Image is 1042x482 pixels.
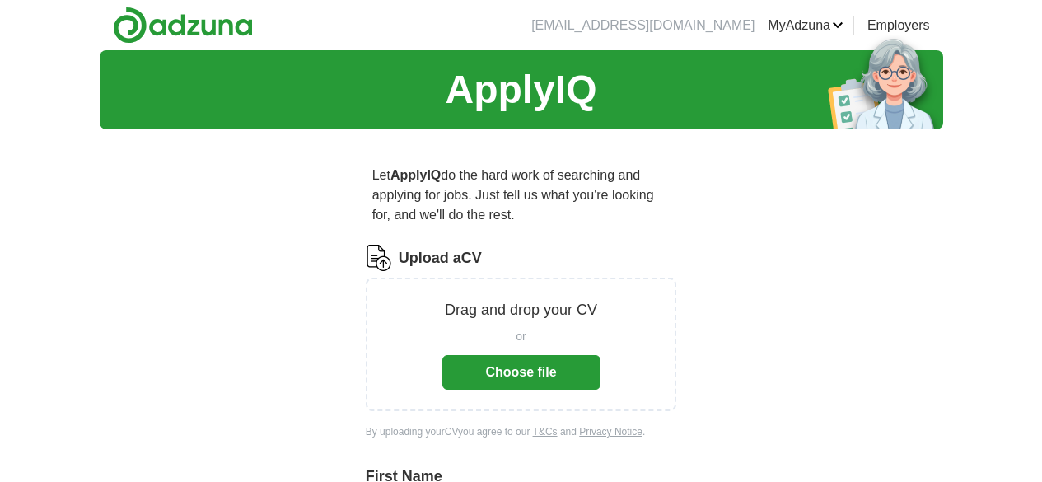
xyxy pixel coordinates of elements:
button: Choose file [442,355,600,390]
img: Adzuna logo [113,7,253,44]
strong: ApplyIQ [390,168,441,182]
span: or [516,328,526,345]
a: Employers [867,16,930,35]
a: Privacy Notice [579,426,642,438]
label: Upload a CV [399,247,482,269]
div: By uploading your CV you agree to our and . [366,424,677,439]
img: CV Icon [366,245,392,271]
a: T&Cs [533,426,558,438]
a: MyAdzuna [768,16,843,35]
li: [EMAIL_ADDRESS][DOMAIN_NAME] [531,16,755,35]
h1: ApplyIQ [445,60,596,119]
p: Drag and drop your CV [445,299,597,321]
p: Let do the hard work of searching and applying for jobs. Just tell us what you're looking for, an... [366,159,677,232]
